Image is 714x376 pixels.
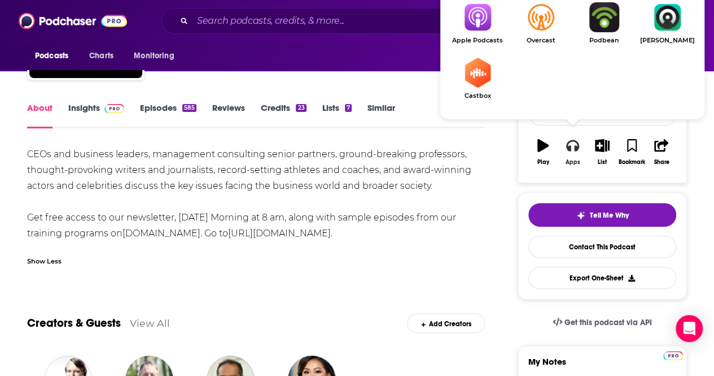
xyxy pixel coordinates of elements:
a: Castro[PERSON_NAME] [636,2,699,44]
a: Episodes585 [140,102,196,128]
button: Export One-Sheet [528,267,676,289]
div: CEOs and business leaders, management consulting senior partners, ground-breaking professors, tho... [27,146,485,241]
span: Tell Me Why [590,211,629,220]
div: Open Intercom Messenger [676,315,703,342]
span: Get this podcast via API [564,318,652,327]
img: Podchaser Pro [663,351,683,360]
a: About [27,102,52,128]
div: Share [654,159,669,166]
a: Apple PodcastsApple Podcasts [446,2,509,44]
a: Creators & Guests [27,316,121,330]
span: Charts [89,48,113,64]
button: tell me why sparkleTell Me Why [528,203,676,227]
div: 23 [296,104,306,112]
a: Reviews [212,102,245,128]
a: Get this podcast via API [544,309,661,336]
button: Share [647,132,676,172]
a: Credits23 [261,102,306,128]
label: My Notes [528,356,676,376]
div: Search podcasts, credits, & more... [161,8,586,34]
a: InsightsPodchaser Pro [68,102,124,128]
a: PodbeanPodbean [572,2,636,44]
span: [PERSON_NAME] [636,37,699,44]
img: Podchaser - Follow, Share and Rate Podcasts [19,10,127,32]
button: Bookmark [617,132,646,172]
span: Podbean [572,37,636,44]
span: Podcasts [35,48,68,64]
a: Pro website [663,349,683,360]
a: Contact This Podcast [528,236,676,258]
a: Similar [367,102,395,128]
input: Search podcasts, credits, & more... [192,12,484,30]
a: [URL][DOMAIN_NAME] [228,228,331,239]
img: tell me why sparkle [576,211,585,220]
a: Charts [82,45,120,67]
div: List [598,159,607,166]
div: Bookmark [619,159,645,166]
div: Add Creators [407,313,484,333]
a: OvercastOvercast [509,2,572,44]
button: open menu [27,45,83,67]
a: [DOMAIN_NAME] [122,228,200,239]
button: Apps [558,132,587,172]
div: Play [537,159,549,166]
div: Apps [566,159,580,166]
a: Lists7 [322,102,352,128]
span: Monitoring [134,48,174,64]
div: 7 [345,104,352,112]
span: Castbox [446,92,509,100]
span: Apple Podcasts [446,37,509,44]
span: Overcast [509,37,572,44]
div: 585 [182,104,196,112]
img: Podchaser Pro [104,104,124,113]
button: open menu [126,45,189,67]
a: View All [130,317,170,329]
button: List [588,132,617,172]
button: Play [528,132,558,172]
a: CastboxCastbox [446,58,509,100]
